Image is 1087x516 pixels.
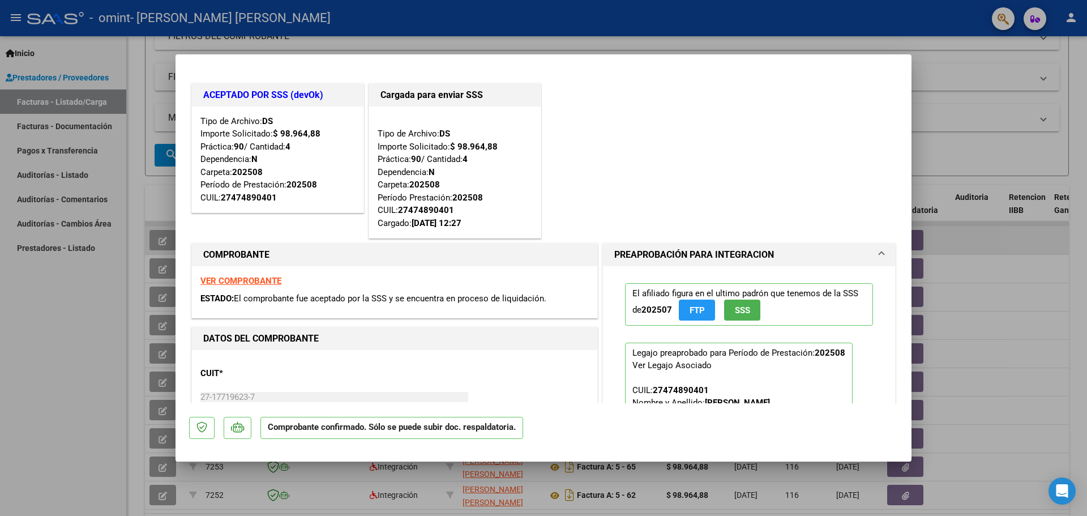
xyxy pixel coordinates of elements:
[221,191,277,204] div: 27474890401
[273,129,320,139] strong: $ 98.964,88
[200,115,355,204] div: Tipo de Archivo: Importe Solicitado: Práctica: / Cantidad: Dependencia: Carpeta: Período de Prest...
[614,248,774,262] h1: PREAPROBACIÓN PARA INTEGRACION
[409,180,440,190] strong: 202508
[679,300,715,321] button: FTP
[234,142,244,152] strong: 90
[285,142,290,152] strong: 4
[378,115,532,230] div: Tipo de Archivo: Importe Solicitado: Práctica: / Cantidad: Dependencia: Carpeta: Período Prestaci...
[411,154,421,164] strong: 90
[735,305,750,315] span: SSS
[450,142,498,152] strong: $ 98.964,88
[815,348,845,358] strong: 202508
[262,116,273,126] strong: DS
[398,204,454,217] div: 27474890401
[251,154,258,164] strong: N
[232,167,263,177] strong: 202508
[412,218,461,228] strong: [DATE] 12:27
[632,385,770,458] span: CUIL: Nombre y Apellido: Período Desde: Período Hasta: Admite Dependencia:
[653,384,709,396] div: 27474890401
[203,249,269,260] strong: COMPROBANTE
[625,343,853,464] p: Legajo preaprobado para Período de Prestación:
[690,305,705,315] span: FTP
[200,367,317,380] p: CUIT
[234,293,546,304] span: El comprobante fue aceptado por la SSS y se encuentra en proceso de liquidación.
[463,154,468,164] strong: 4
[632,359,712,372] div: Ver Legajo Asociado
[439,129,450,139] strong: DS
[724,300,760,321] button: SSS
[452,193,483,203] strong: 202508
[641,305,672,315] strong: 202507
[603,266,895,490] div: PREAPROBACIÓN PARA INTEGRACION
[260,417,523,439] p: Comprobante confirmado. Sólo se puede subir doc. respaldatoria.
[603,244,895,266] mat-expansion-panel-header: PREAPROBACIÓN PARA INTEGRACION
[625,283,873,326] p: El afiliado figura en el ultimo padrón que tenemos de la SSS de
[200,293,234,304] span: ESTADO:
[203,333,319,344] strong: DATOS DEL COMPROBANTE
[380,88,529,102] h1: Cargada para enviar SSS
[286,180,317,190] strong: 202508
[203,88,352,102] h1: ACEPTADO POR SSS (devOk)
[705,398,770,408] strong: [PERSON_NAME]
[429,167,435,177] strong: N
[200,276,281,286] a: VER COMPROBANTE
[1049,477,1076,505] div: Open Intercom Messenger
